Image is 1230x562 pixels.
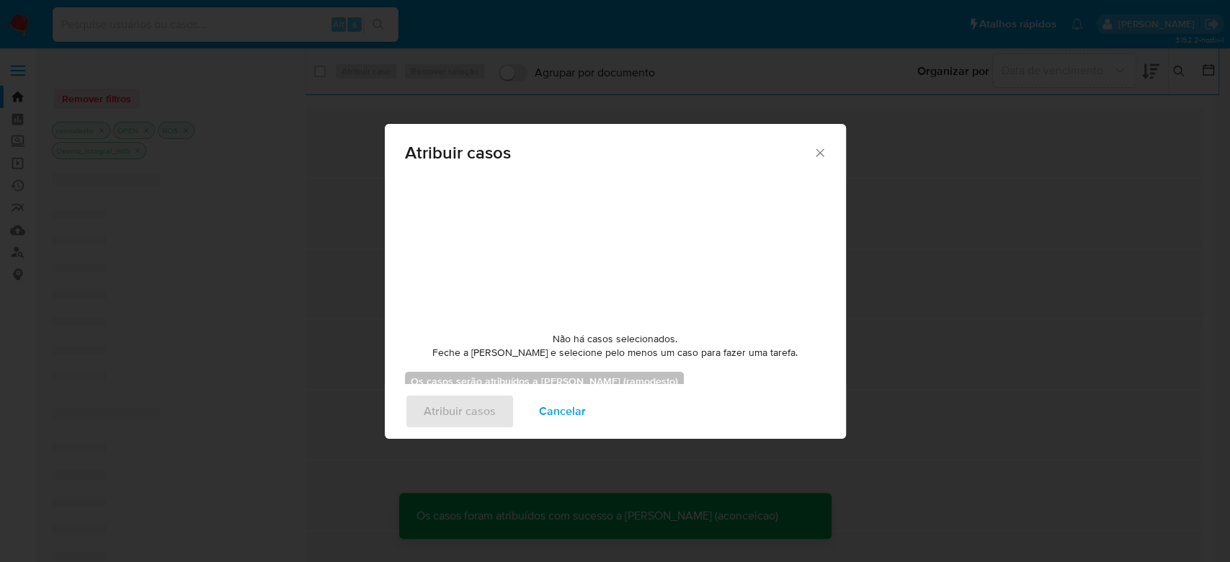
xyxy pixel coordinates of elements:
span: Atribuir casos [405,144,814,161]
span: Feche a [PERSON_NAME] e selecione pelo menos um caso para fazer uma tarefa. [432,346,798,360]
span: Cancelar [539,396,586,427]
b: Os casos serão atribuídos a [PERSON_NAME] (ramodesto) [411,374,678,388]
div: assign-modal [385,124,846,439]
button: Fechar a janela [813,146,826,159]
img: yH5BAEAAAAALAAAAAABAAEAAAIBRAA7 [507,177,723,321]
button: Cancelar [520,394,605,429]
span: Não há casos selecionados. [553,332,677,347]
